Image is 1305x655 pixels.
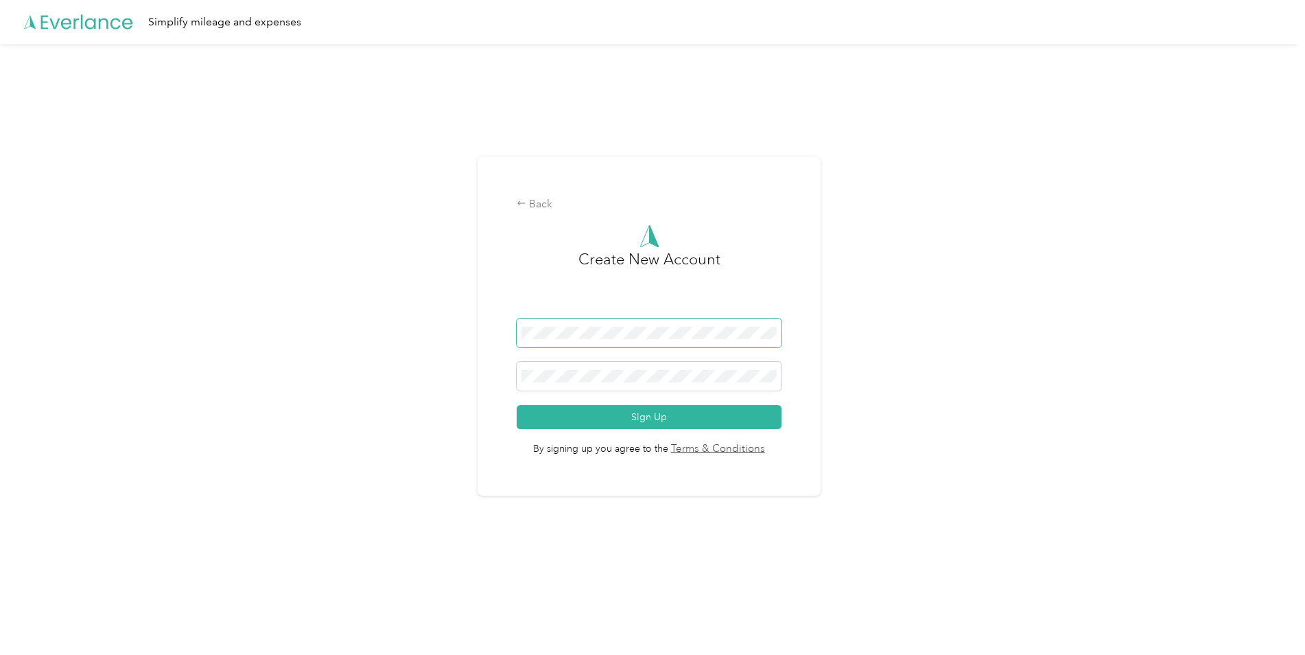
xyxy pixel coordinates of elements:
a: Terms & Conditions [668,441,765,457]
span: By signing up you agree to the [517,429,781,457]
div: Back [517,196,781,213]
iframe: Everlance-gr Chat Button Frame [1228,578,1305,655]
button: Sign Up [517,405,781,429]
div: Simplify mileage and expenses [148,14,301,31]
h3: Create New Account [578,248,720,319]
